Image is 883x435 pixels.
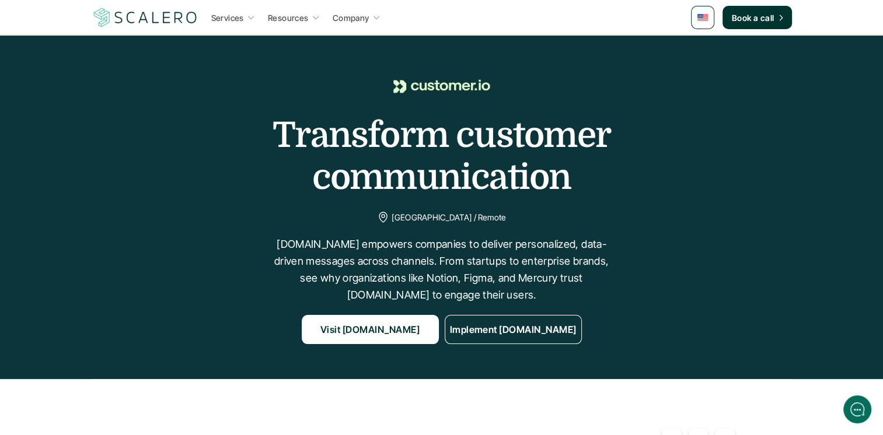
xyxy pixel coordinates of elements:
[392,210,505,224] p: [GEOGRAPHIC_DATA] / Remote
[92,6,199,29] img: Scalero company logo
[333,12,369,24] p: Company
[150,114,734,198] h1: Transform customer communication
[732,12,774,24] p: Book a call
[302,315,439,344] a: Visit [DOMAIN_NAME]
[268,12,309,24] p: Resources
[18,155,215,178] button: New conversation
[92,7,199,28] a: Scalero company logo
[445,315,582,344] a: Implement [DOMAIN_NAME]
[449,322,576,338] p: Implement [DOMAIN_NAME]
[75,162,140,171] span: New conversation
[320,322,420,338] p: Visit [DOMAIN_NAME]
[18,78,216,134] h2: Let us know if we can help with lifecycle marketing.
[723,6,792,29] a: Book a call
[18,57,216,75] h1: Hi! Welcome to [GEOGRAPHIC_DATA].
[843,395,871,423] iframe: gist-messenger-bubble-iframe
[267,236,617,303] p: [DOMAIN_NAME] empowers companies to deliver personalized, data-driven messages across channels. F...
[211,12,244,24] p: Services
[97,360,148,367] span: We run on Gist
